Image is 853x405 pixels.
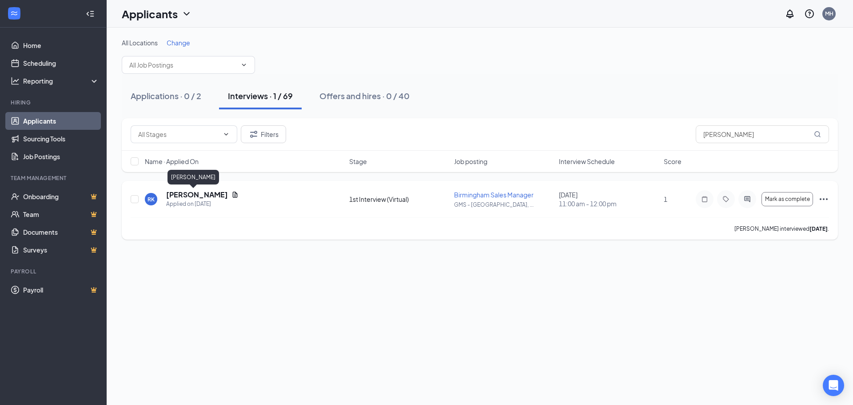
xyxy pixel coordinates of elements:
svg: Notifications [785,8,795,19]
b: [DATE] [809,225,828,232]
a: Job Postings [23,148,99,165]
svg: Filter [248,129,259,140]
svg: Tag [721,196,731,203]
span: Job posting [454,157,487,166]
svg: QuestionInfo [804,8,815,19]
svg: ChevronDown [223,131,230,138]
div: 1st Interview (Virtual) [349,195,449,204]
div: Payroll [11,268,97,275]
input: Search in interviews [696,125,829,143]
a: PayrollCrown [23,281,99,299]
svg: Document [231,191,239,198]
div: Interviews · 1 / 69 [228,90,293,101]
div: Applied on [DATE] [166,200,239,209]
span: Change [167,39,190,47]
div: MH [825,10,833,17]
span: Birmingham Sales Manager [454,191,534,199]
a: OnboardingCrown [23,188,99,205]
svg: ChevronDown [240,61,247,68]
span: Name · Applied On [145,157,199,166]
span: 1 [664,195,667,203]
input: All Stages [138,129,219,139]
button: Mark as complete [761,192,813,206]
div: RK [147,196,155,203]
a: Home [23,36,99,54]
a: SurveysCrown [23,241,99,259]
span: Interview Schedule [559,157,615,166]
span: Stage [349,157,367,166]
a: TeamCrown [23,205,99,223]
div: Offers and hires · 0 / 40 [319,90,410,101]
h5: [PERSON_NAME] [166,190,228,200]
button: Filter Filters [241,125,286,143]
svg: Collapse [86,9,95,18]
svg: Analysis [11,76,20,85]
div: Reporting [23,76,100,85]
span: Score [664,157,682,166]
p: GMS - [GEOGRAPHIC_DATA], ... [454,201,554,209]
a: DocumentsCrown [23,223,99,241]
div: [DATE] [559,190,658,208]
svg: Ellipses [818,194,829,205]
input: All Job Postings [129,60,237,70]
span: All Locations [122,39,158,47]
div: Open Intercom Messenger [823,375,844,396]
a: Applicants [23,112,99,130]
p: [PERSON_NAME] interviewed . [734,225,829,233]
h1: Applicants [122,6,178,21]
svg: WorkstreamLogo [10,9,19,18]
svg: ChevronDown [181,8,192,19]
div: Team Management [11,174,97,182]
div: Hiring [11,99,97,106]
a: Sourcing Tools [23,130,99,148]
svg: Note [699,196,710,203]
span: 11:00 am - 12:00 pm [559,199,658,208]
svg: ActiveChat [742,196,753,203]
div: Applications · 0 / 2 [131,90,201,101]
div: [PERSON_NAME] [167,170,219,184]
a: Scheduling [23,54,99,72]
svg: MagnifyingGlass [814,131,821,138]
span: Mark as complete [765,196,810,202]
